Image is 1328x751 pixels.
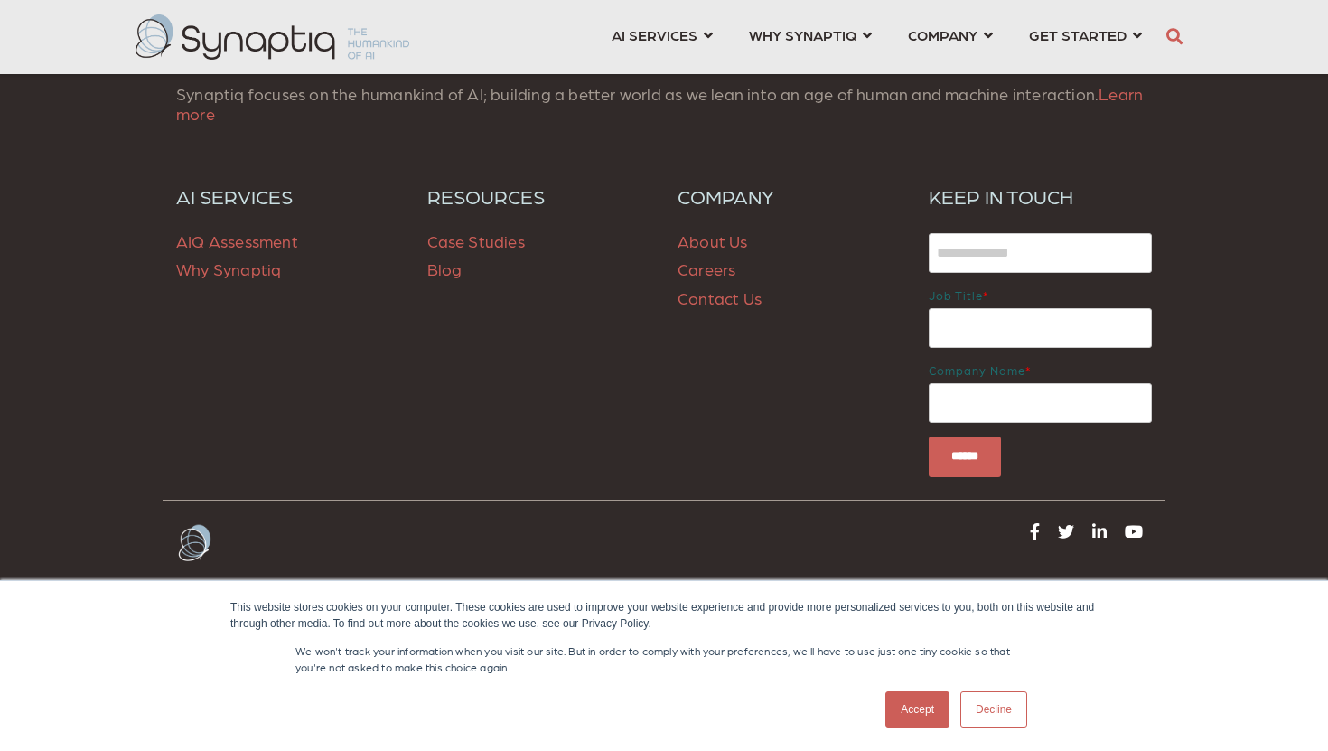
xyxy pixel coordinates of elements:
a: About Us [678,231,748,250]
span: Job title [929,288,983,302]
div: Domain Overview [69,107,162,118]
span: GET STARTED [1029,23,1127,47]
span: WHY SYNAPTIQ [749,23,856,47]
a: Learn more [176,84,1143,123]
a: Case Studies [427,231,525,250]
a: Decline [960,691,1027,728]
a: GET STARTED [1029,18,1142,52]
a: RESOURCES [427,184,651,208]
a: Careers [678,259,735,278]
div: Keywords by Traffic [200,107,304,118]
img: logo_orange.svg [29,29,43,43]
a: Terms of Use [176,572,262,596]
a: COMPANY [908,18,993,52]
p: We won't track your information when you visit our site. But in order to comply with your prefere... [295,643,1033,675]
a: Contact Us [678,288,762,307]
a: AIQ Assessment [176,231,298,250]
a: AI SERVICES [176,184,400,208]
div: This website stores cookies on your computer. These cookies are used to improve your website expe... [230,599,1098,632]
img: Arctic-White Butterfly logo [176,523,212,563]
img: tab_keywords_by_traffic_grey.svg [180,105,194,119]
span: COMPANY [908,23,977,47]
span: Synaptiq focuses on the humankind of AI; building a better world as we lean into an age of human ... [176,84,1143,123]
img: website_grey.svg [29,47,43,61]
a: Blog [427,259,463,278]
h6: KEEP IN TOUCH [929,184,1153,208]
a: WHY SYNAPTIQ [749,18,872,52]
span: AI SERVICES [612,23,697,47]
div: Navigation Menu [176,572,650,607]
img: synaptiq logo-2 [136,14,409,60]
a: COMPANY [678,184,902,208]
img: tab_domain_overview_orange.svg [49,105,63,119]
a: Privacy Policy [262,572,352,596]
div: Domain: [URL] [47,47,128,61]
span: Company name [929,363,1025,377]
a: Accept [885,691,949,728]
a: AI SERVICES [612,18,713,52]
nav: menu [594,5,1160,70]
div: v 4.0.25 [51,29,89,43]
a: Why Synaptiq [176,259,281,278]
